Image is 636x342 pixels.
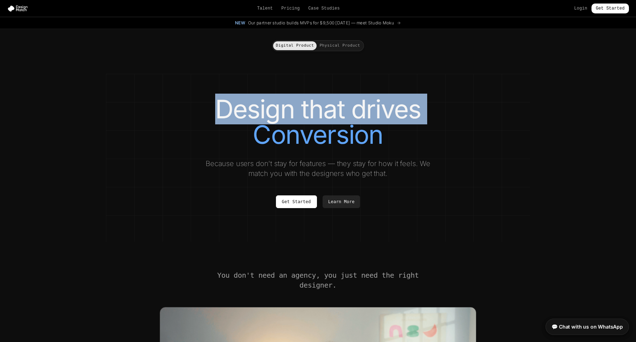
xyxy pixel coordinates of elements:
span: New [235,20,245,26]
h1: Design that drives [120,96,516,147]
a: Pricing [281,6,300,11]
a: Get Started [591,4,629,13]
a: Login [574,6,587,11]
span: Our partner studio builds MVPs for $9,500 [DATE] — meet Studio Moku [248,20,394,26]
a: Get Started [276,195,317,208]
a: Learn More [323,195,360,208]
a: Talent [257,6,273,11]
span: Conversion [253,122,383,147]
h2: You don't need an agency, you just need the right designer. [216,270,420,290]
a: Case Studies [308,6,340,11]
button: Digital Product [273,41,317,50]
img: Design Match [7,5,31,12]
p: Because users don't stay for features — they stay for how it feels. We match you with the designe... [199,159,437,178]
a: 💬 Chat with us on WhatsApp [546,319,629,335]
button: Physical Product [317,41,363,50]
